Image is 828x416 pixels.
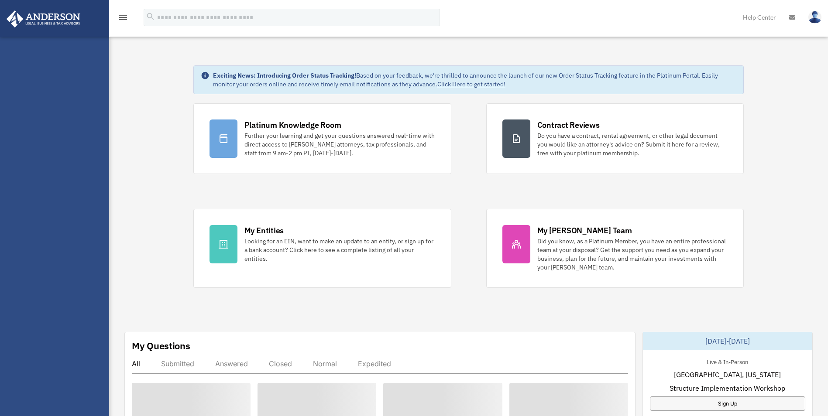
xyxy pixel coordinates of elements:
i: search [146,12,155,21]
div: Submitted [161,359,194,368]
div: Contract Reviews [537,119,600,130]
div: All [132,359,140,368]
span: Structure Implementation Workshop [670,383,785,393]
div: Looking for an EIN, want to make an update to an entity, or sign up for a bank account? Click her... [244,237,435,263]
div: Expedited [358,359,391,368]
a: Sign Up [650,396,805,411]
i: menu [118,12,128,23]
a: Contract Reviews Do you have a contract, rental agreement, or other legal document you would like... [486,103,744,174]
a: Platinum Knowledge Room Further your learning and get your questions answered real-time with dire... [193,103,451,174]
div: My Entities [244,225,284,236]
div: Do you have a contract, rental agreement, or other legal document you would like an attorney's ad... [537,131,728,157]
div: Normal [313,359,337,368]
a: My [PERSON_NAME] Team Did you know, as a Platinum Member, you have an entire professional team at... [486,209,744,288]
img: User Pic [808,11,821,24]
div: Did you know, as a Platinum Member, you have an entire professional team at your disposal? Get th... [537,237,728,272]
div: Closed [269,359,292,368]
div: Live & In-Person [700,357,755,366]
div: [DATE]-[DATE] [643,332,812,350]
div: Based on your feedback, we're thrilled to announce the launch of our new Order Status Tracking fe... [213,71,737,89]
div: My [PERSON_NAME] Team [537,225,632,236]
img: Anderson Advisors Platinum Portal [4,10,83,27]
div: My Questions [132,339,190,352]
a: My Entities Looking for an EIN, want to make an update to an entity, or sign up for a bank accoun... [193,209,451,288]
strong: Exciting News: Introducing Order Status Tracking! [213,72,356,79]
div: Answered [215,359,248,368]
a: menu [118,15,128,23]
span: [GEOGRAPHIC_DATA], [US_STATE] [674,369,781,380]
div: Platinum Knowledge Room [244,119,341,130]
a: Click Here to get started! [437,80,505,88]
div: Further your learning and get your questions answered real-time with direct access to [PERSON_NAM... [244,131,435,157]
